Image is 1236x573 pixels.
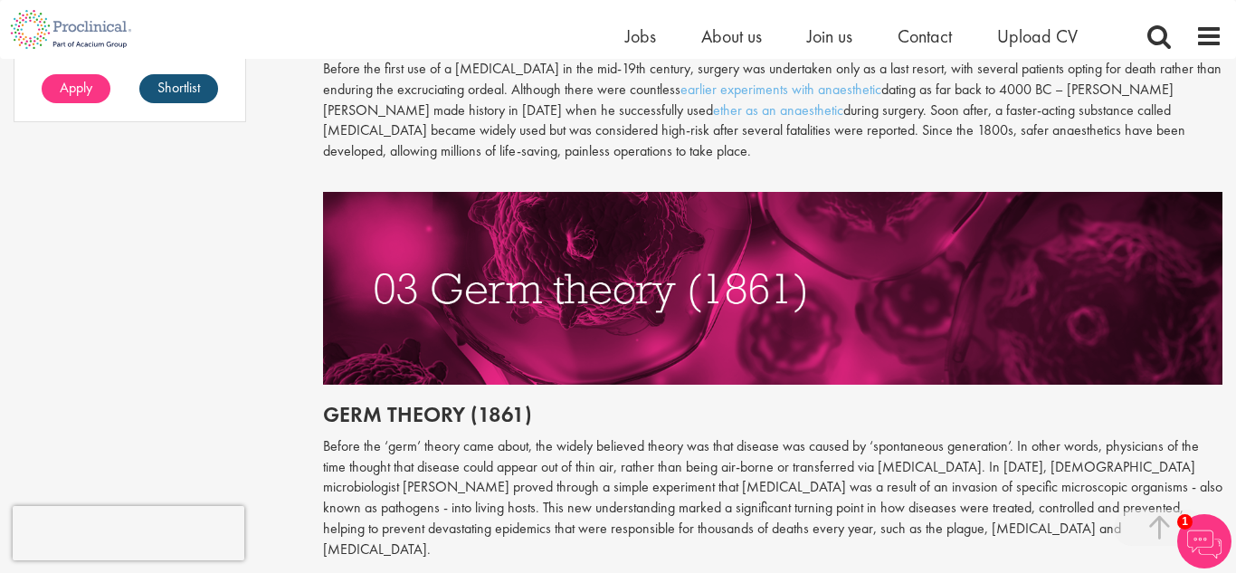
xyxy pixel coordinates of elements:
a: earlier experiments with anaesthetic [680,80,881,99]
p: Before the ‘germ’ theory came about, the widely believed theory was that disease was caused by ‘s... [323,436,1223,560]
img: germ theory [323,192,1223,385]
a: Apply [42,74,110,103]
p: Before the first use of a [MEDICAL_DATA] in the mid-19th century, surgery was undertaken only as ... [323,59,1223,162]
a: About us [701,24,762,48]
a: ether as an anaesthetic [713,100,843,119]
span: 1 [1177,514,1193,530]
img: Chatbot [1177,514,1231,568]
a: Jobs [625,24,656,48]
a: Upload CV [997,24,1078,48]
a: Contact [898,24,952,48]
span: Apply [60,78,92,97]
iframe: reCAPTCHA [13,506,244,560]
a: Join us [807,24,852,48]
a: Shortlist [139,74,218,103]
h2: Germ theory (1861) [323,403,1223,426]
